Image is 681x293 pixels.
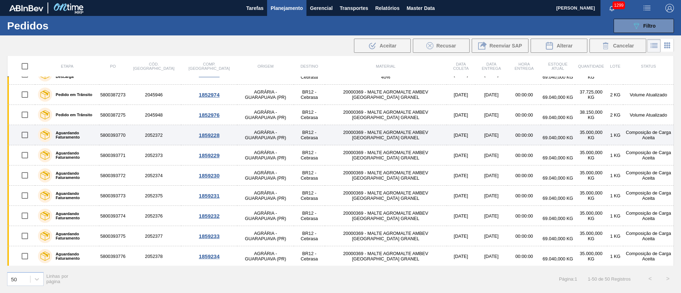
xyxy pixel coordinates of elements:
span: Transportes [340,4,368,12]
span: Cancelar [613,43,634,49]
a: Aguardando Faturamento58003937702052372AGRÁRIA - GUARAPUAVA (PR)BR12 - Cebrasa20000369 - MALTE AG... [7,125,674,145]
td: 2052378 [127,246,181,266]
span: 69.040,000 KG [543,196,573,201]
span: 69.040,000 KG [543,236,573,241]
a: Aguardando Faturamento58003937732052375AGRÁRIA - GUARAPUAVA (PR)BR12 - Cebrasa20000369 - MALTE AG... [7,186,674,206]
a: Aguardando Faturamento58003937752052377AGRÁRIA - GUARAPUAVA (PR)BR12 - Cebrasa20000369 - MALTE AG... [7,226,674,246]
td: AGRÁRIA - GUARAPUAVA (PR) [237,226,294,246]
td: AGRÁRIA - GUARAPUAVA (PR) [237,246,294,266]
div: 1852974 [182,92,237,98]
td: 38.150,000 KG [575,105,607,125]
td: [DATE] [475,145,508,165]
span: Filtro [643,23,656,29]
label: Aguardando Faturamento [52,232,96,240]
a: Aguardando Faturamento58003937722052374AGRÁRIA - GUARAPUAVA (PR)BR12 - Cebrasa20000369 - MALTE AG... [7,165,674,186]
span: Quantidade [578,64,604,68]
div: 1859228 [182,132,237,138]
td: Composição de Carga Aceita [623,145,674,165]
td: 20000369 - MALTE AGROMALTE AMBEV [GEOGRAPHIC_DATA] GRANEL [325,165,447,186]
div: 1859234 [182,253,237,259]
label: Aguardando Faturamento [52,151,96,159]
button: Reenviar SAP [472,39,528,53]
span: Linhas por página [46,274,68,284]
td: [DATE] [447,105,475,125]
div: Aceitar [354,39,411,53]
td: [DATE] [475,246,508,266]
td: 20000369 - MALTE AGROMALTE AMBEV [GEOGRAPHIC_DATA] GRANEL [325,125,447,145]
td: 35.000,000 KG [575,165,607,186]
td: [DATE] [475,186,508,206]
span: Lote [610,64,620,68]
td: AGRÁRIA - GUARAPUAVA (PR) [237,186,294,206]
h1: Pedidos [7,22,113,30]
span: Master Data [406,4,434,12]
span: 69.040,000 KG [543,216,573,221]
div: 1859229 [182,152,237,158]
td: 2052375 [127,186,181,206]
div: 1852976 [182,112,237,118]
td: 2052373 [127,145,181,165]
span: Relatórios [375,4,399,12]
a: Pedido em Trânsito58003872732045946AGRÁRIA - GUARAPUAVA (PR)BR12 - Cebrasa20000369 - MALTE AGROMA... [7,85,674,105]
td: [DATE] [447,186,475,206]
span: 69.040,000 KG [543,74,573,80]
td: BR12 - Cebrasa [294,125,325,145]
td: 5800393772 [99,165,127,186]
span: Recusar [436,43,456,49]
td: 20000369 - MALTE AGROMALTE AMBEV [GEOGRAPHIC_DATA] GRANEL [325,206,447,226]
td: 37.725,000 KG [575,85,607,105]
td: AGRÁRIA - GUARAPUAVA (PR) [237,105,294,125]
td: Composição de Carga Aceita [623,226,674,246]
span: Data coleta [453,62,469,71]
button: Recusar [413,39,470,53]
span: Aceitar [380,43,396,49]
button: Alterar [531,39,587,53]
td: Composição de Carga Aceita [623,165,674,186]
td: 20000369 - MALTE AGROMALTE AMBEV [GEOGRAPHIC_DATA] GRANEL [325,246,447,266]
div: Cancelar Pedidos em Massa [589,39,646,53]
button: Cancelar [589,39,646,53]
td: [DATE] [475,165,508,186]
td: 20000369 - MALTE AGROMALTE AMBEV [GEOGRAPHIC_DATA] GRANEL [325,85,447,105]
td: [DATE] [447,246,475,266]
td: 1 KG [607,206,623,226]
td: 5800393773 [99,186,127,206]
td: 00:00:00 [508,165,541,186]
span: Etapa [61,64,73,68]
td: 2052376 [127,206,181,226]
td: [DATE] [475,105,508,125]
span: Reenviar SAP [489,43,522,49]
td: 20000369 - MALTE AGROMALTE AMBEV [GEOGRAPHIC_DATA] GRANEL [325,145,447,165]
td: AGRÁRIA - GUARAPUAVA (PR) [237,125,294,145]
td: AGRÁRIA - GUARAPUAVA (PR) [237,145,294,165]
img: TNhmsLtSVTkK8tSr43FrP2fwEKptu5GPRR3wAAAABJRU5ErkJggg== [9,5,43,11]
label: Pedido em Trânsito [52,92,92,97]
span: 69.040,000 KG [543,95,573,100]
td: 1 KG [607,246,623,266]
td: 1 KG [607,226,623,246]
span: Página : 1 [559,276,577,282]
td: 35.000,000 KG [575,125,607,145]
img: userActions [643,4,651,12]
div: Alterar Pedido [531,39,587,53]
td: [DATE] [447,165,475,186]
td: BR12 - Cebrasa [294,206,325,226]
span: Tarefas [246,4,264,12]
td: AGRÁRIA - GUARAPUAVA (PR) [237,206,294,226]
span: Gerencial [310,4,333,12]
button: Notificações [600,3,623,13]
td: 1 KG [607,165,623,186]
td: 00:00:00 [508,186,541,206]
td: AGRÁRIA - GUARAPUAVA (PR) [237,165,294,186]
td: 1 KG [607,145,623,165]
a: Aguardando Faturamento58003937762052378AGRÁRIA - GUARAPUAVA (PR)BR12 - Cebrasa20000369 - MALTE AG... [7,246,674,266]
td: 2052374 [127,165,181,186]
td: 5800393771 [99,145,127,165]
td: [DATE] [447,145,475,165]
td: 2045948 [127,105,181,125]
td: 35.000,000 KG [575,186,607,206]
td: [DATE] [447,206,475,226]
td: 35.000,000 KG [575,226,607,246]
img: Logout [665,4,674,12]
